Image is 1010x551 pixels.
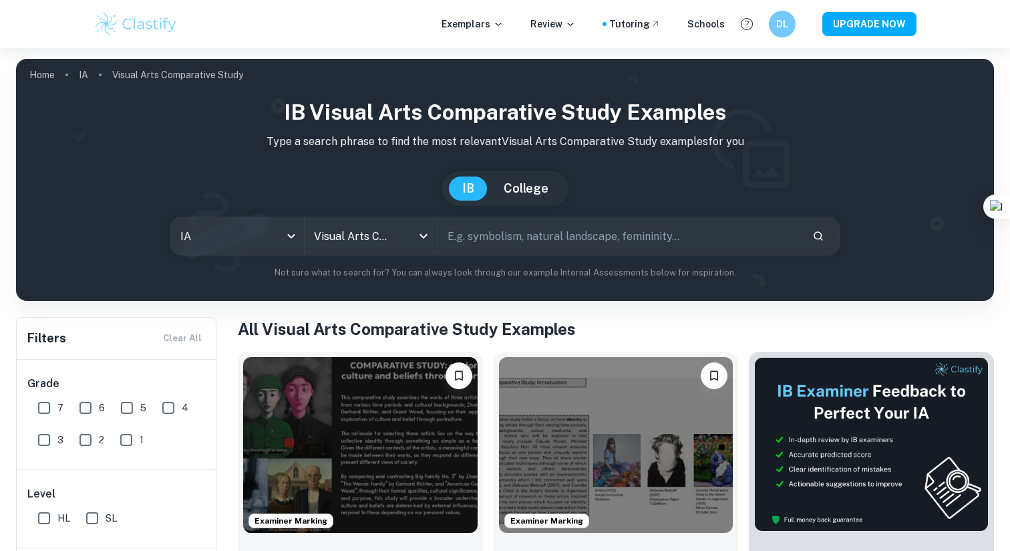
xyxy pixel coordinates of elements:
p: Type a search phrase to find the most relevant Visual Arts Comparative Study examples for you [27,134,983,150]
span: 6 [99,401,105,415]
a: Schools [687,17,725,31]
a: Tutoring [609,17,661,31]
button: Open [414,227,433,245]
span: 1 [140,433,144,447]
span: 5 [140,401,146,415]
img: Thumbnail [754,357,989,532]
input: E.g. symbolism, natural landscape, femininity... [438,217,802,255]
img: Visual Arts Comparative Study IA example thumbnail: Exploration of culture and beliefs throu [243,357,478,533]
span: HL [57,511,70,526]
button: Bookmark [446,362,472,389]
span: 7 [57,401,63,415]
img: Clastify logo [94,11,178,37]
a: Home [29,66,55,84]
h6: Level [27,486,206,502]
span: 2 [99,433,104,447]
p: Not sure what to search for? You can always look through our example Internal Assessments below f... [27,266,983,280]
button: UPGRADE NOW [822,12,916,36]
button: DL [769,11,796,37]
span: SL [106,511,117,526]
p: Review [530,17,576,31]
span: 4 [182,401,188,415]
p: Exemplars [442,17,504,31]
button: IB [449,177,488,201]
a: IA [79,66,88,84]
h6: DL [775,17,790,31]
button: Search [807,225,830,247]
p: Visual Arts Comparative Study [112,68,243,82]
img: Visual Arts Comparative Study IA example thumbnail: Comparative Study: Exploring the concept [499,357,733,533]
span: 3 [57,433,63,447]
button: Help and Feedback [735,13,758,35]
span: Examiner Marking [505,515,588,527]
span: Examiner Marking [249,515,333,527]
h1: All Visual Arts Comparative Study Examples [238,317,994,341]
button: Bookmark [701,362,727,389]
div: IA [171,217,304,255]
h1: IB Visual Arts Comparative Study examples [27,96,983,128]
h6: Grade [27,376,206,392]
img: profile cover [16,59,994,301]
h6: Filters [27,329,66,348]
button: College [490,177,562,201]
